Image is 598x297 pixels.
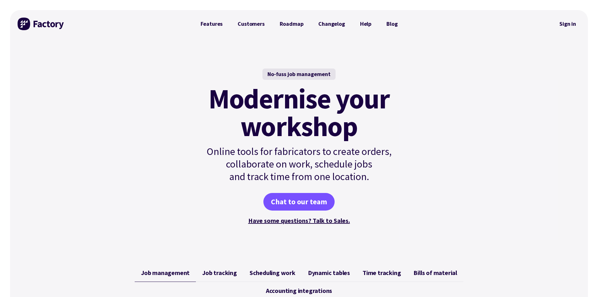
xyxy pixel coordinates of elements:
[555,17,580,31] a: Sign in
[263,193,335,211] a: Chat to our team
[202,269,237,277] span: Job tracking
[311,18,352,30] a: Changelog
[353,18,379,30] a: Help
[363,269,401,277] span: Time tracking
[193,18,230,30] a: Features
[413,269,457,277] span: Bills of material
[193,18,405,30] nav: Primary Navigation
[18,18,65,30] img: Factory
[379,18,405,30] a: Blog
[248,217,350,224] a: Have some questions? Talk to Sales.
[272,18,311,30] a: Roadmap
[266,287,332,294] span: Accounting integrations
[262,69,336,80] div: No-fuss job management
[141,269,190,277] span: Job management
[250,269,295,277] span: Scheduling work
[208,85,390,140] mark: Modernise your workshop
[230,18,272,30] a: Customers
[308,269,350,277] span: Dynamic tables
[193,145,405,183] p: Online tools for fabricators to create orders, collaborate on work, schedule jobs and track time ...
[555,17,580,31] nav: Secondary Navigation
